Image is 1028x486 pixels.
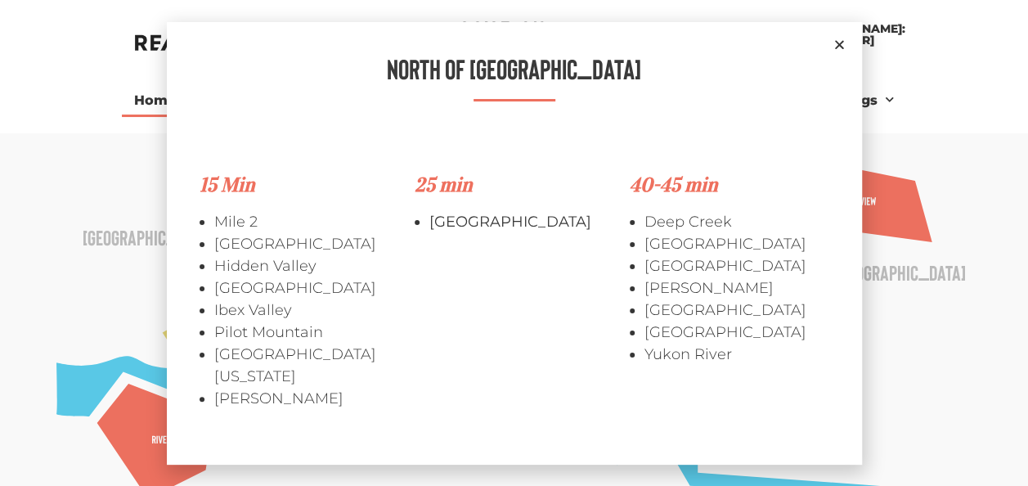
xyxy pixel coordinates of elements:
li: Ibex Valley [214,299,398,322]
li: [GEOGRAPHIC_DATA] [644,322,828,344]
li: [GEOGRAPHIC_DATA] [644,255,828,277]
li: [GEOGRAPHIC_DATA] [644,299,828,322]
li: [PERSON_NAME] [214,388,398,410]
span: [GEOGRAPHIC_DATA] [429,213,591,231]
li: Pilot Mountain [214,322,398,344]
h3: North of [GEOGRAPHIC_DATA] [200,55,829,83]
li: [GEOGRAPHIC_DATA][US_STATE] [214,344,398,388]
nav: Menu [64,84,963,117]
h4: 40-45 min [630,175,828,195]
li: [GEOGRAPHIC_DATA] [214,233,398,255]
a: Close [833,38,846,51]
h4: 15 Min [200,175,398,195]
h4: 25 min [415,175,613,195]
text: [GEOGRAPHIC_DATA] [835,259,966,285]
li: Deep Creek [644,211,828,233]
li: Hidden Valley [214,255,398,277]
a: Call or text [PERSON_NAME]: [PHONE_NUMBER] [672,15,965,54]
li: [GEOGRAPHIC_DATA] [644,233,828,255]
li: Mile 2 [214,211,398,233]
li: Yukon River [644,344,828,366]
li: [PERSON_NAME] [644,277,828,299]
li: [GEOGRAPHIC_DATA] [214,277,398,299]
text: [GEOGRAPHIC_DATA] [83,224,213,250]
a: Home [122,84,188,117]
